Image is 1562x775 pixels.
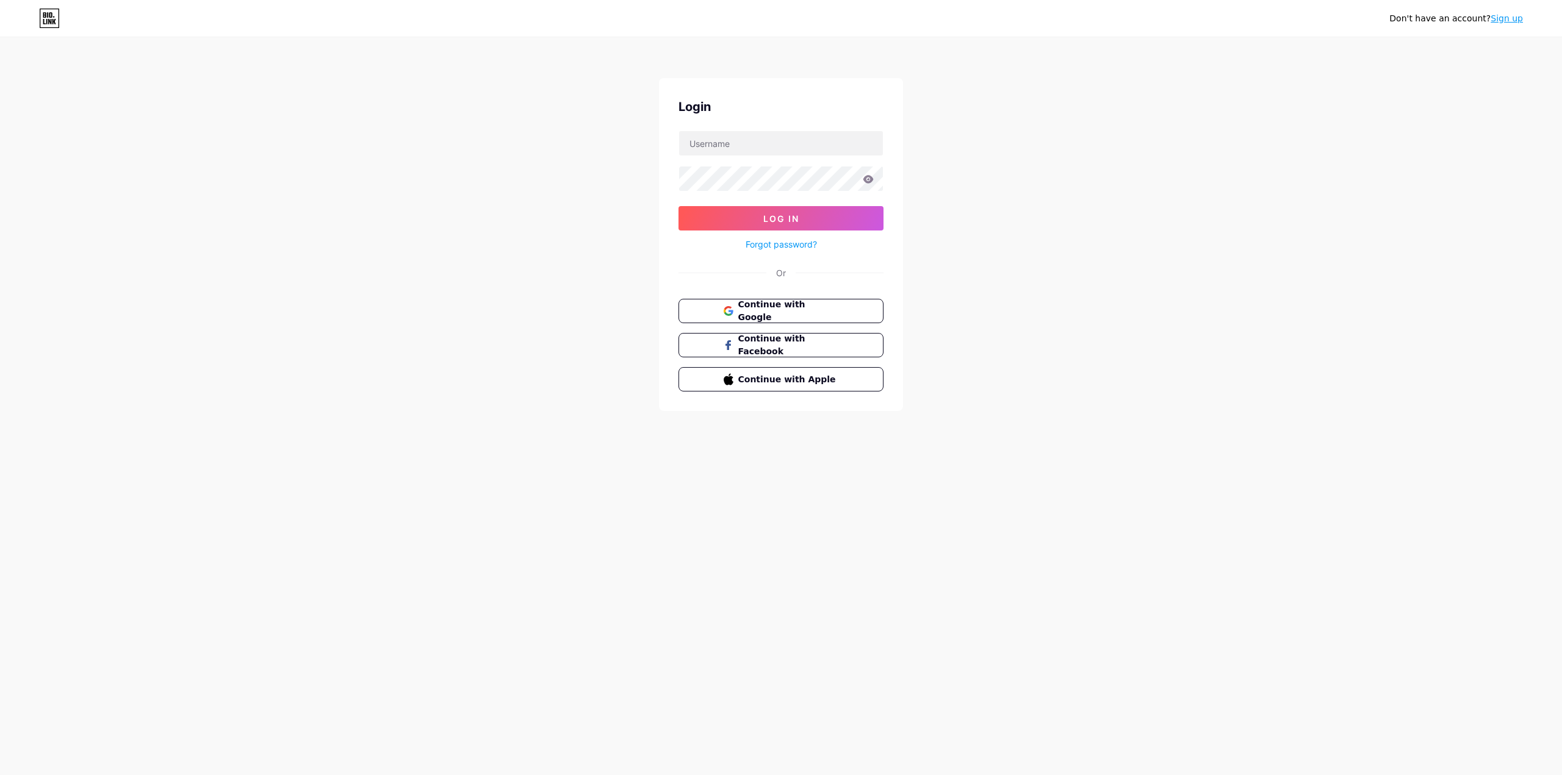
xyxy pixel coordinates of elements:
input: Username [679,131,883,155]
button: Continue with Facebook [678,333,884,357]
span: Continue with Apple [738,373,839,386]
div: Or [776,266,786,279]
span: Continue with Google [738,298,839,324]
button: Continue with Apple [678,367,884,391]
span: Log In [763,213,799,224]
a: Sign up [1491,13,1523,23]
div: Don't have an account? [1389,12,1523,25]
button: Continue with Google [678,299,884,323]
span: Continue with Facebook [738,332,839,358]
a: Forgot password? [746,238,817,251]
div: Login [678,98,884,116]
button: Log In [678,206,884,230]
